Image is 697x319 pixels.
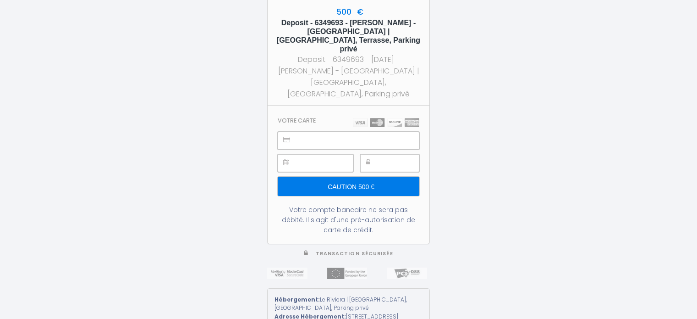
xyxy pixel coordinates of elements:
[274,296,320,303] strong: Hébergement:
[381,155,419,172] iframe: Cadre sécurisé pour la saisie du code de sécurité CVC
[278,117,316,124] h3: Votre carte
[353,118,419,127] img: carts.png
[334,6,363,17] span: 500 €
[298,155,353,172] iframe: Cadre sécurisé pour la saisie de la date d'expiration
[316,250,393,257] span: Transaction sécurisée
[278,205,419,235] div: Votre compte bancaire ne sera pas débité. Il s'agit d'une pré-autorisation de carte de crédit.
[274,296,423,313] div: Le Riviera | [GEOGRAPHIC_DATA], [GEOGRAPHIC_DATA], Parking privé
[278,177,419,196] input: Caution 500 €
[276,18,421,54] h5: Deposit - 6349693 - [PERSON_NAME] - [GEOGRAPHIC_DATA] | [GEOGRAPHIC_DATA], Terrasse, Parking privé
[276,54,421,100] div: Deposit - 6349693 - [DATE] - [PERSON_NAME] - [GEOGRAPHIC_DATA] | [GEOGRAPHIC_DATA], [GEOGRAPHIC_D...
[298,132,419,149] iframe: Cadre sécurisé pour la saisie du numéro de carte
